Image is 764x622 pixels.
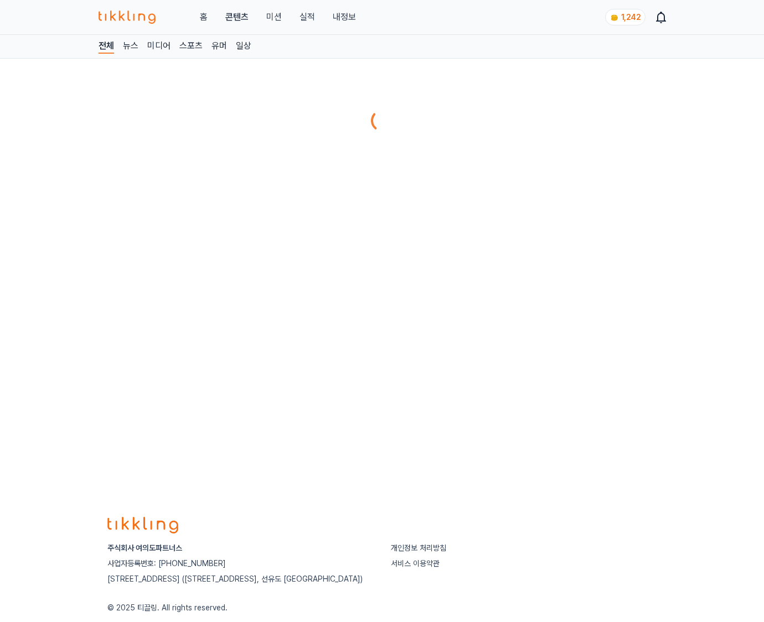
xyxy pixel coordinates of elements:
a: 일상 [236,39,251,54]
img: coin [610,13,619,22]
p: © 2025 티끌링. All rights reserved. [107,602,657,613]
a: 실적 [300,11,315,24]
img: logo [107,517,178,533]
a: 뉴스 [123,39,138,54]
p: [STREET_ADDRESS] ([STREET_ADDRESS], 선유도 [GEOGRAPHIC_DATA]) [107,573,373,584]
p: 사업자등록번호: [PHONE_NUMBER] [107,558,373,569]
a: 미디어 [147,39,171,54]
a: 유머 [211,39,227,54]
a: 콘텐츠 [225,11,249,24]
button: 미션 [266,11,282,24]
a: 서비스 이용약관 [391,559,440,568]
p: 주식회사 여의도파트너스 [107,542,373,553]
a: 내정보 [333,11,356,24]
span: 1,242 [621,13,641,22]
img: 티끌링 [99,11,156,24]
a: 스포츠 [179,39,203,54]
a: 홈 [200,11,208,24]
a: 개인정보 처리방침 [391,543,446,552]
a: 전체 [99,39,114,54]
a: coin 1,242 [605,9,643,25]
